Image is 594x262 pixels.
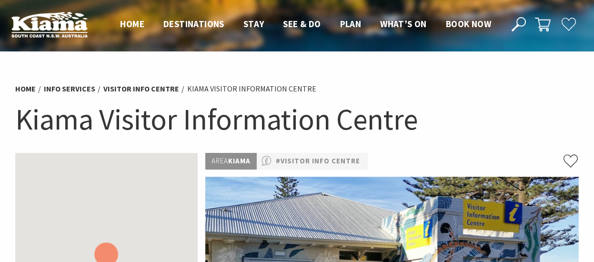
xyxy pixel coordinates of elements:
[15,100,579,139] h1: Kiama Visitor Information Centre
[187,83,316,95] li: Kiama Visitor Information Centre
[243,18,264,30] span: Stay
[340,18,362,30] span: Plan
[163,18,224,30] span: Destinations
[120,18,144,30] span: Home
[44,84,95,94] a: Info Services
[103,84,179,94] a: Visitor Info Centre
[11,11,88,38] img: Kiama Logo
[446,18,491,30] span: Book now
[111,17,501,32] nav: Main Menu
[276,155,360,167] a: #Visitor Info Centre
[211,156,228,165] span: Area
[205,153,257,170] p: Kiama
[15,84,36,94] a: Home
[380,18,427,30] span: What’s On
[283,18,321,30] span: See & Do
